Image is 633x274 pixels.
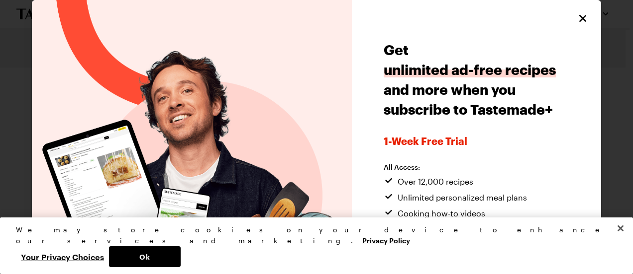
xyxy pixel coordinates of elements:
button: Your Privacy Choices [16,246,109,267]
button: Close [576,12,589,25]
span: Unlimited personalized meal plans [398,192,527,204]
button: Close [610,217,632,239]
span: 1-week Free Trial [384,135,570,147]
button: Ok [109,246,181,267]
div: We may store cookies on your device to enhance our services and marketing. [16,224,609,246]
span: unlimited ad-free recipes [384,62,556,77]
div: Privacy [16,224,609,267]
span: Cooking how-to videos [398,207,485,219]
a: More information about your privacy, opens in a new tab [362,235,410,245]
span: Over 12,000 recipes [398,176,473,188]
h2: All Access: [384,163,548,172]
h1: Get and more when you subscribe to Tastemade+ [384,40,570,119]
